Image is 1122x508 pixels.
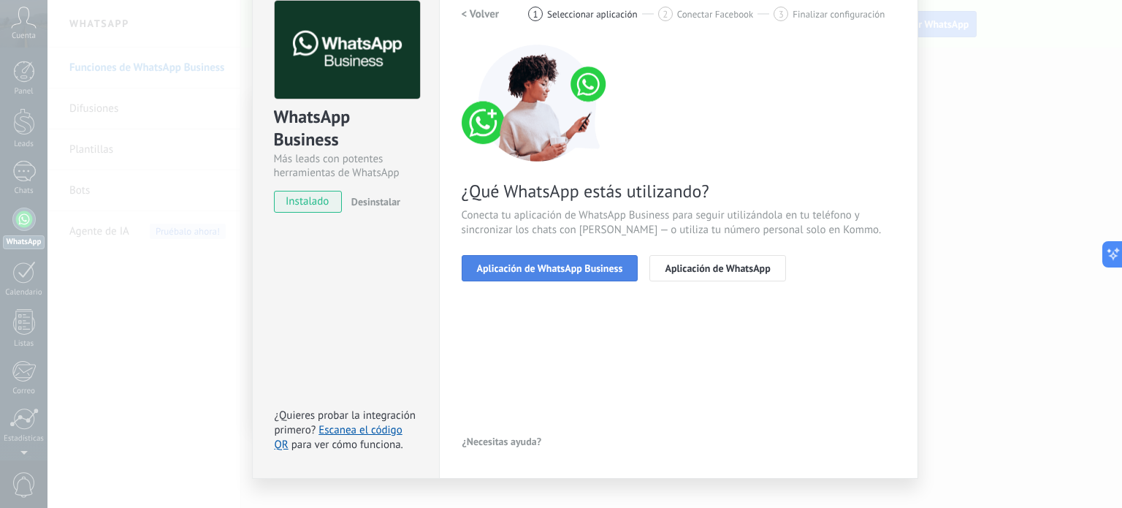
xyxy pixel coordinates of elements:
[275,409,416,437] span: ¿Quieres probar la integración primero?
[274,152,418,180] div: Más leads con potentes herramientas de WhatsApp
[663,8,668,20] span: 2
[462,436,542,447] span: ¿Necesitas ayuda?
[533,8,538,20] span: 1
[677,9,754,20] span: Conectar Facebook
[23,38,35,50] img: website_grey.svg
[38,38,164,50] div: Dominio: [DOMAIN_NAME]
[176,86,229,96] div: Palabras clave
[462,255,638,281] button: Aplicación de WhatsApp Business
[61,85,73,96] img: tab_domain_overview_orange.svg
[649,255,785,281] button: Aplicación de WhatsApp
[462,1,500,27] button: < Volver
[462,208,896,238] span: Conecta tu aplicación de WhatsApp Business para seguir utilizándola en tu teléfono y sincronizar ...
[274,105,418,152] div: WhatsApp Business
[779,8,784,20] span: 3
[462,180,896,202] span: ¿Qué WhatsApp estás utilizando?
[23,23,35,35] img: logo_orange.svg
[462,431,543,452] button: ¿Necesitas ayuda?
[462,7,500,21] h2: < Volver
[547,9,638,20] span: Seleccionar aplicación
[41,23,72,35] div: v 4.0.25
[160,85,172,96] img: tab_keywords_by_traffic_grey.svg
[291,438,403,452] span: para ver cómo funciona.
[793,9,885,20] span: Finalizar configuración
[275,1,420,99] img: logo_main.png
[275,191,341,213] span: instalado
[462,45,615,162] img: connect number
[275,423,402,452] a: Escanea el código QR
[351,195,400,208] span: Desinstalar
[346,191,400,213] button: Desinstalar
[665,263,770,273] span: Aplicación de WhatsApp
[477,263,623,273] span: Aplicación de WhatsApp Business
[77,86,112,96] div: Dominio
